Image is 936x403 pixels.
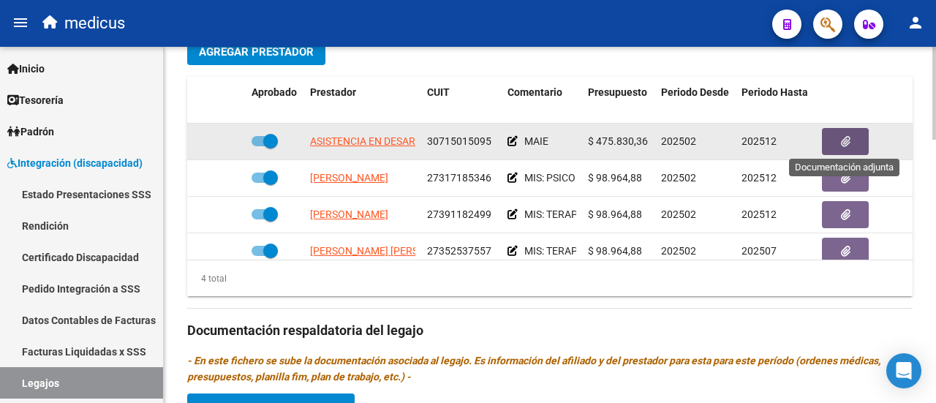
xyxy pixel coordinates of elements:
[524,172,605,184] span: MIS: PSICOLOGIA
[741,208,777,220] span: 202512
[310,86,356,98] span: Prestador
[524,208,659,220] span: MIS: TERAPIA OCUPACIONAL
[304,77,421,125] datatable-header-cell: Prestador
[252,86,297,98] span: Aprobado
[588,135,648,147] span: $ 475.830,36
[741,86,808,98] span: Periodo Hasta
[588,208,642,220] span: $ 98.964,88
[64,7,125,39] span: medicus
[187,355,880,383] i: - En este fichero se sube la documentación asociada al legajo. Es información del afiliado y del ...
[661,208,696,220] span: 202502
[427,245,491,257] span: 27352537557
[7,61,45,77] span: Inicio
[582,77,655,125] datatable-header-cell: Presupuesto
[507,86,562,98] span: Comentario
[741,245,777,257] span: 202507
[187,271,227,287] div: 4 total
[524,135,548,147] span: MAIE
[907,14,924,31] mat-icon: person
[502,77,582,125] datatable-header-cell: Comentario
[661,245,696,257] span: 202502
[588,245,642,257] span: $ 98.964,88
[661,135,696,147] span: 202502
[661,86,729,98] span: Periodo Desde
[741,172,777,184] span: 202512
[310,208,388,220] span: [PERSON_NAME]
[246,77,304,125] datatable-header-cell: Aprobado
[12,14,29,31] mat-icon: menu
[187,320,913,341] h3: Documentación respaldatoria del legajo
[661,172,696,184] span: 202502
[524,245,659,257] span: MIS: TERAPIA OCUPACIONAL
[427,172,491,184] span: 27317185346
[741,135,777,147] span: 202512
[7,124,54,140] span: Padrón
[310,135,644,147] span: ASISTENCIA EN DESARROLLO APRENDIZAJE Y PSICOLOGIA ADAP S.R.L.
[7,155,143,171] span: Integración (discapacidad)
[427,135,491,147] span: 30715015095
[427,86,450,98] span: CUIT
[7,92,64,108] span: Tesorería
[655,77,736,125] datatable-header-cell: Periodo Desde
[427,208,491,220] span: 27391182499
[187,38,325,65] button: Agregar Prestador
[588,86,647,98] span: Presupuesto
[736,77,816,125] datatable-header-cell: Periodo Hasta
[310,172,388,184] span: [PERSON_NAME]
[199,45,314,59] span: Agregar Prestador
[588,172,642,184] span: $ 98.964,88
[421,77,502,125] datatable-header-cell: CUIT
[310,245,469,257] span: [PERSON_NAME] [PERSON_NAME]
[886,353,921,388] div: Open Intercom Messenger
